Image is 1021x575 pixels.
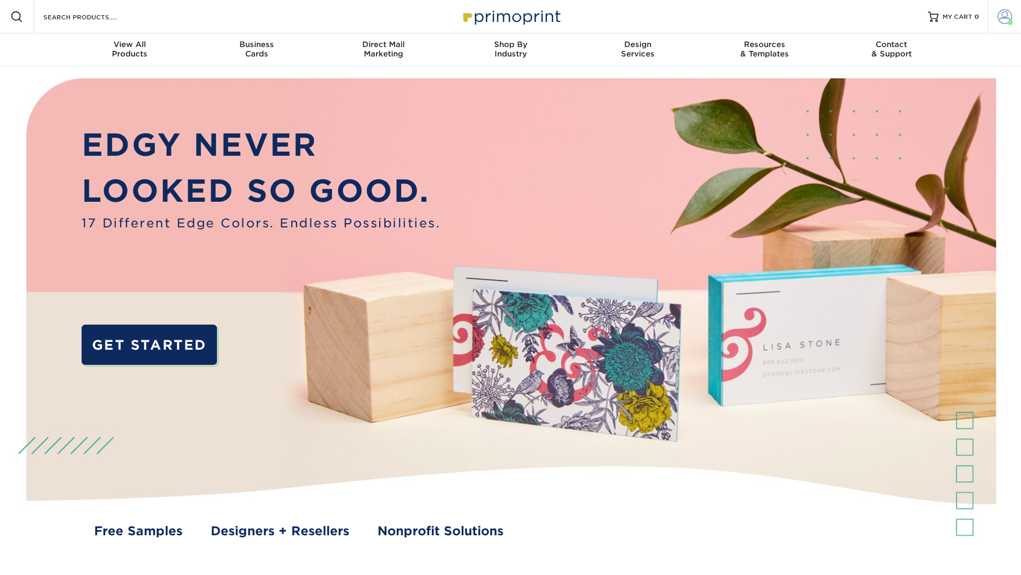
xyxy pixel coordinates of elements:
[701,40,828,49] span: Resources
[82,214,440,233] span: 17 Different Edge Colors. Endless Possibilities.
[447,33,574,67] a: Shop ByIndustry
[82,168,440,214] p: LOOKED SO GOOD.
[82,325,217,365] a: GET STARTED
[94,522,182,540] a: Free Samples
[943,13,972,21] span: MY CART
[320,33,447,67] a: Direct MailMarketing
[458,5,563,28] img: Primoprint
[320,40,447,49] span: Direct Mail
[211,522,349,540] a: Designers + Resellers
[66,33,193,67] a: View AllProducts
[66,40,193,49] span: View All
[701,33,828,67] a: Resources& Templates
[828,33,955,67] a: Contact& Support
[828,40,955,49] span: Contact
[193,33,320,67] a: BusinessCards
[574,40,701,59] div: Services
[447,40,574,59] div: Industry
[193,40,320,49] span: Business
[66,40,193,59] div: Products
[3,543,89,571] iframe: Google Customer Reviews
[377,522,503,540] a: Nonprofit Solutions
[42,10,144,23] input: SEARCH PRODUCTS.....
[828,40,955,59] div: & Support
[701,40,828,59] div: & Templates
[574,40,701,49] span: Design
[447,40,574,49] span: Shop By
[82,122,440,168] p: EDGY NEVER
[193,40,320,59] div: Cards
[574,33,701,67] a: DesignServices
[974,13,979,20] span: 0
[320,40,447,59] div: Marketing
